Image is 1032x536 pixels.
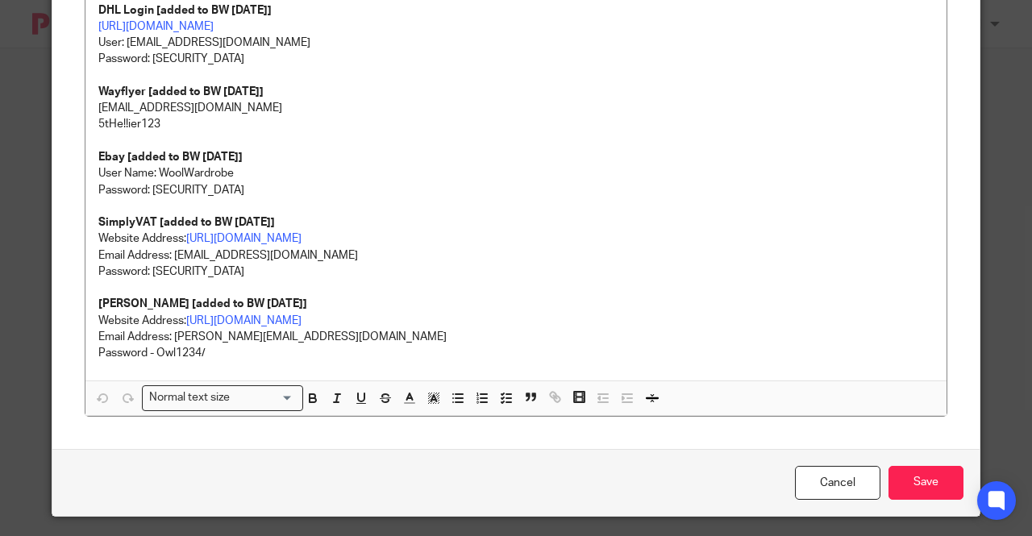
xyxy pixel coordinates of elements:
[98,329,934,345] p: Email Address: [PERSON_NAME][EMAIL_ADDRESS][DOMAIN_NAME]
[98,19,934,52] p: User: [EMAIL_ADDRESS][DOMAIN_NAME]
[98,247,934,264] p: Email Address: [EMAIL_ADDRESS][DOMAIN_NAME]
[98,217,275,228] strong: SimplyVAT [added to BW [DATE]]
[888,466,963,501] input: Save
[98,86,264,98] strong: Wayflyer [added to BW [DATE]]
[98,345,934,361] p: Password - Owl1234/
[98,21,214,32] a: [URL][DOMAIN_NAME]
[98,5,272,16] strong: DHL Login [added to BW [DATE]]
[98,116,934,132] p: 5tHe!!ier123
[186,315,302,326] a: [URL][DOMAIN_NAME]
[98,182,934,198] p: Password: [SECURITY_DATA]
[98,214,934,247] p: Website Address:
[98,152,243,163] strong: Ebay [added to BW [DATE]]
[146,389,234,406] span: Normal text size
[98,100,934,116] p: [EMAIL_ADDRESS][DOMAIN_NAME]
[795,466,880,501] a: Cancel
[98,280,934,329] p: Website Address:
[98,264,934,280] p: Password: [SECURITY_DATA]
[142,385,303,410] div: Search for option
[98,51,934,67] p: Password: [SECURITY_DATA]
[235,389,293,406] input: Search for option
[98,298,307,310] strong: [PERSON_NAME] [added to BW [DATE]]
[98,165,934,181] p: User Name: WoolWardrobe
[186,233,302,244] a: [URL][DOMAIN_NAME]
